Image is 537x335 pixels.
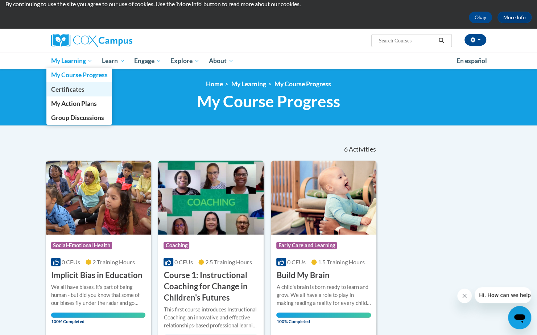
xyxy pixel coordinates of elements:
a: About [204,53,238,69]
a: More Info [497,12,532,23]
button: Search [436,36,447,45]
span: Certificates [51,86,84,93]
div: We all have biases, it's part of being human - but did you know that some of our biases fly under... [51,283,146,307]
a: En español [452,53,492,69]
img: Course Logo [271,161,376,235]
div: A child's brain is born ready to learn and grow. We all have a role to play in making reading a r... [276,283,371,307]
iframe: Message from company [475,287,531,303]
iframe: Button to launch messaging window [508,306,531,329]
h3: Implicit Bias in Education [51,270,142,281]
button: Okay [469,12,492,23]
a: Learn [97,53,129,69]
span: Group Discussions [51,114,104,121]
button: Account Settings [464,34,486,46]
span: 1.5 Training Hours [318,259,365,265]
a: My Action Plans [46,96,112,111]
a: My Course Progress [274,80,331,88]
input: Search Courses [378,36,436,45]
h3: Build My Brain [276,270,329,281]
a: Explore [166,53,204,69]
span: My Course Progress [51,71,107,79]
h3: Course 1: Instructional Coaching for Change in Children's Futures [164,270,258,303]
div: Your progress [276,313,371,318]
a: Cox Campus [51,34,189,47]
span: My Action Plans [51,100,96,107]
span: 0 CEUs [174,259,193,265]
span: About [209,57,234,65]
a: Group Discussions [46,111,112,125]
span: 2 Training Hours [92,259,135,265]
span: My Learning [51,57,92,65]
a: Certificates [46,82,112,96]
img: Cox Campus [51,34,132,47]
span: Explore [170,57,199,65]
span: 100% Completed [51,313,146,324]
span: 2.5 Training Hours [205,259,252,265]
img: Course Logo [158,161,264,235]
img: Course Logo [46,161,151,235]
span: 6 [344,145,347,153]
span: 0 CEUs [287,259,306,265]
a: My Learning [231,80,266,88]
span: Social-Emotional Health [51,242,112,249]
a: Home [206,80,223,88]
span: My Course Progress [197,92,340,111]
span: Engage [134,57,161,65]
span: 100% Completed [276,313,371,324]
span: Coaching [164,242,189,249]
span: Early Care and Learning [276,242,337,249]
a: My Learning [46,53,98,69]
div: Your progress [51,313,146,318]
span: 0 CEUs [62,259,80,265]
span: Activities [349,145,376,153]
iframe: Close message [457,289,472,303]
a: Engage [129,53,166,69]
div: This first course introduces Instructional Coaching, an innovative and effective relationships-ba... [164,306,258,330]
span: Learn [102,57,125,65]
div: Main menu [40,53,497,69]
span: Hi. How can we help? [4,5,59,11]
span: En español [457,57,487,65]
a: My Course Progress [46,68,112,82]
